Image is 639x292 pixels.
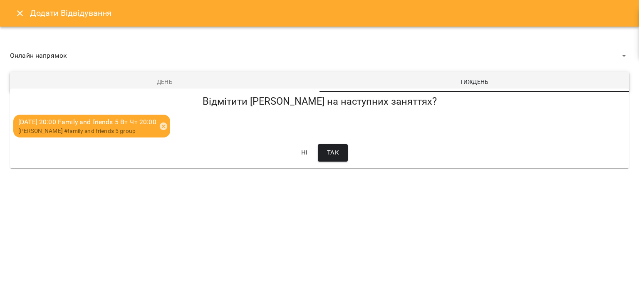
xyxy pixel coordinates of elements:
span: Ні [296,147,313,158]
div: Онлайн напрямок [10,47,629,65]
span: [DATE] 20:00 Family and friends 5 Вт Чт 20:00 [18,118,156,126]
button: Ні [291,144,318,162]
h5: Відмітити [PERSON_NAME] на наступних заняттях? [13,95,626,108]
button: Так [318,144,348,162]
span: [PERSON_NAME] [18,128,63,134]
button: Close [10,3,30,23]
span: Онлайн напрямок [10,51,619,61]
h6: Додати Відвідування [30,7,112,20]
div: [DATE] 20:00 Family and friends 5 Вт Чт 20:00[PERSON_NAME] #family and friends 5 group [13,115,170,137]
span: #family and friends 5 group [18,128,136,134]
span: Так [327,147,339,158]
span: День [15,77,315,87]
span: Тиждень [324,77,624,87]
